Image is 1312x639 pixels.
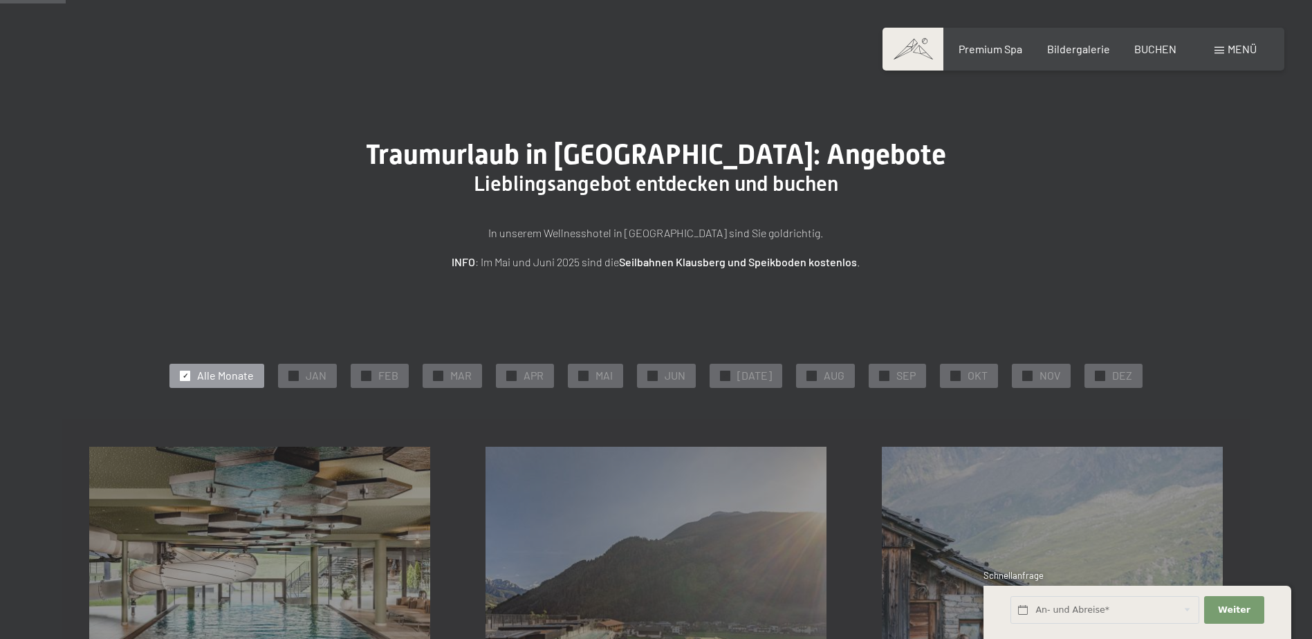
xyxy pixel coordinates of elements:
a: BUCHEN [1134,42,1176,55]
span: ✓ [1098,371,1103,380]
span: ✓ [581,371,586,380]
span: ✓ [436,371,441,380]
span: ✓ [809,371,815,380]
p: : Im Mai und Juni 2025 sind die . [311,253,1002,271]
span: FEB [378,368,398,383]
span: Weiter [1218,604,1250,616]
span: ✓ [953,371,959,380]
span: ✓ [1025,371,1031,380]
button: Weiter [1204,596,1264,624]
span: JAN [306,368,326,383]
span: ✓ [882,371,887,380]
p: In unserem Wellnesshotel in [GEOGRAPHIC_DATA] sind Sie goldrichtig. [311,224,1002,242]
span: MAI [595,368,613,383]
span: OKT [968,368,988,383]
strong: Seilbahnen Klausberg und Speikboden kostenlos [619,255,857,268]
a: Premium Spa [959,42,1022,55]
span: Traumurlaub in [GEOGRAPHIC_DATA]: Angebote [366,138,946,171]
span: ✓ [650,371,656,380]
span: NOV [1040,368,1060,383]
span: SEP [896,368,916,383]
span: ✓ [364,371,369,380]
span: APR [524,368,544,383]
span: Alle Monate [197,368,254,383]
span: Menü [1228,42,1257,55]
span: ✓ [183,371,188,380]
span: ✓ [509,371,515,380]
span: Lieblingsangebot entdecken und buchen [474,172,838,196]
span: [DATE] [737,368,772,383]
span: Schnellanfrage [983,570,1044,581]
span: ✓ [291,371,297,380]
strong: INFO [452,255,475,268]
span: AUG [824,368,844,383]
span: DEZ [1112,368,1132,383]
span: JUN [665,368,685,383]
span: ✓ [723,371,728,380]
span: MAR [450,368,472,383]
a: Bildergalerie [1047,42,1110,55]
